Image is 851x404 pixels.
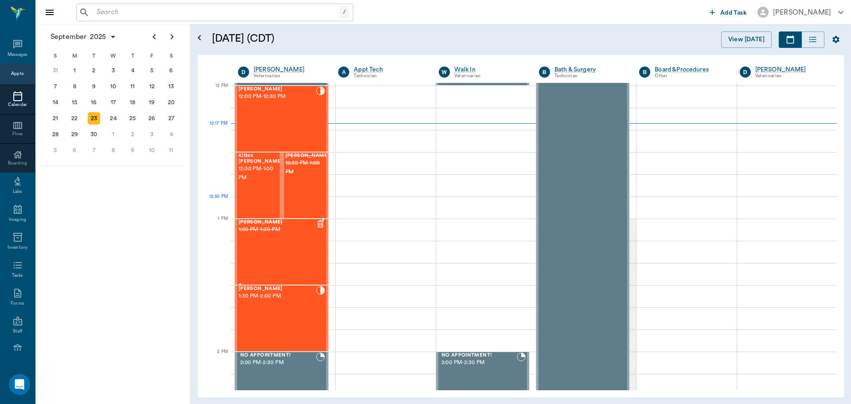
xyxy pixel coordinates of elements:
[773,7,831,18] div: [PERSON_NAME]
[84,49,104,63] div: T
[238,220,316,225] span: [PERSON_NAME]
[68,144,81,157] div: Monday, October 6, 2025
[88,64,100,77] div: Tuesday, September 2, 2025
[88,112,100,125] div: Today, Tuesday, September 23, 2025
[238,67,249,78] div: D
[49,128,62,141] div: Sunday, September 28, 2025
[146,128,158,141] div: Friday, October 3, 2025
[235,285,328,352] div: CHECKED_IN, 1:30 PM - 2:00 PM
[755,65,827,74] a: [PERSON_NAME]
[212,31,445,46] h5: [DATE] (CDT)
[8,51,28,58] div: Messages
[439,67,450,78] div: W
[454,65,526,74] a: Walk In
[49,80,62,93] div: Sunday, September 7, 2025
[354,72,425,80] div: Technician
[441,358,517,367] span: 2:00 PM - 2:30 PM
[285,159,330,177] span: 12:30 PM - 1:00 PM
[13,328,22,335] div: Staff
[165,144,177,157] div: Saturday, October 11, 2025
[126,80,139,93] div: Thursday, September 11, 2025
[238,86,316,92] span: [PERSON_NAME]
[88,80,100,93] div: Tuesday, September 9, 2025
[146,112,158,125] div: Friday, September 26, 2025
[740,67,751,78] div: D
[142,49,162,63] div: F
[68,112,81,125] div: Monday, September 22, 2025
[655,72,726,80] div: Other
[49,64,62,77] div: Sunday, August 31, 2025
[65,49,85,63] div: M
[126,144,139,157] div: Thursday, October 9, 2025
[238,225,316,234] span: 1:00 PM - 1:30 PM
[235,152,282,219] div: CHECKED_IN, 12:30 PM - 1:00 PM
[282,152,329,219] div: NO_SHOW, 12:30 PM - 1:00 PM
[126,64,139,77] div: Thursday, September 4, 2025
[238,153,283,165] span: Kitten [PERSON_NAME]
[194,21,205,55] button: Open calendar
[88,96,100,109] div: Tuesday, September 16, 2025
[441,353,517,358] span: NO APPOINTMENT!
[205,214,228,236] div: 1 PM
[68,64,81,77] div: Monday, September 1, 2025
[8,244,27,251] div: Inventory
[238,292,316,301] span: 1:30 PM - 2:00 PM
[165,128,177,141] div: Saturday, October 4, 2025
[68,128,81,141] div: Monday, September 29, 2025
[235,86,328,152] div: CHECKED_IN, 12:00 PM - 12:30 PM
[93,6,340,19] input: Search
[68,96,81,109] div: Monday, September 15, 2025
[46,28,121,46] button: September2025
[146,64,158,77] div: Friday, September 5, 2025
[165,112,177,125] div: Saturday, September 27, 2025
[49,31,88,43] span: September
[13,188,22,195] div: Labs
[104,49,123,63] div: W
[240,353,316,358] span: NO APPOINTMENT!
[205,81,228,103] div: 12 PM
[123,49,142,63] div: T
[46,49,65,63] div: S
[539,67,550,78] div: B
[165,64,177,77] div: Saturday, September 6, 2025
[49,112,62,125] div: Sunday, September 21, 2025
[655,65,726,74] a: Board &Procedures
[161,49,181,63] div: S
[235,219,328,285] div: CANCELED, 1:00 PM - 1:30 PM
[554,65,626,74] a: Bath & Surgery
[145,28,163,46] button: Previous page
[205,347,228,369] div: 2 PM
[639,67,650,78] div: B
[238,92,316,101] span: 12:00 PM - 12:30 PM
[755,72,827,80] div: Veterinarian
[338,67,349,78] div: A
[107,128,120,141] div: Wednesday, October 1, 2025
[126,128,139,141] div: Thursday, October 2, 2025
[721,31,772,48] button: View [DATE]
[254,72,325,80] div: Veterinarian
[354,65,425,74] a: Appt Tech
[126,112,139,125] div: Thursday, September 25, 2025
[41,4,59,21] button: Close drawer
[107,96,120,109] div: Wednesday, September 17, 2025
[750,4,851,20] button: [PERSON_NAME]
[107,64,120,77] div: Wednesday, September 3, 2025
[12,272,23,279] div: Tasks
[88,31,108,43] span: 2025
[238,286,316,292] span: [PERSON_NAME]
[107,80,120,93] div: Wednesday, September 10, 2025
[49,144,62,157] div: Sunday, October 5, 2025
[165,96,177,109] div: Saturday, September 20, 2025
[454,72,526,80] div: Veterinarian
[9,374,30,395] iframe: Intercom live chat
[254,65,325,74] a: [PERSON_NAME]
[238,165,283,182] span: 12:30 PM - 1:00 PM
[88,144,100,157] div: Tuesday, October 7, 2025
[146,144,158,157] div: Friday, October 10, 2025
[146,96,158,109] div: Friday, September 19, 2025
[9,216,26,223] div: Imaging
[285,153,330,159] span: [PERSON_NAME]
